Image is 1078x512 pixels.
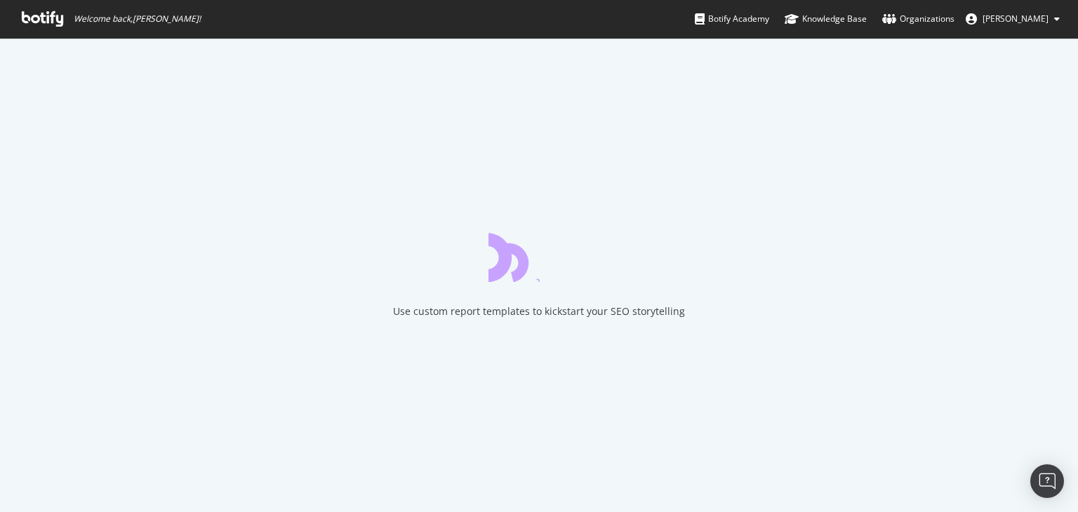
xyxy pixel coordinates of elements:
div: Open Intercom Messenger [1030,464,1064,498]
div: Use custom report templates to kickstart your SEO storytelling [393,304,685,318]
span: Welcome back, [PERSON_NAME] ! [74,13,201,25]
button: [PERSON_NAME] [954,8,1071,30]
div: Organizations [882,12,954,26]
div: animation [488,231,590,282]
div: Knowledge Base [785,12,867,26]
div: Botify Academy [695,12,769,26]
span: Marta Plaza [983,13,1049,25]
